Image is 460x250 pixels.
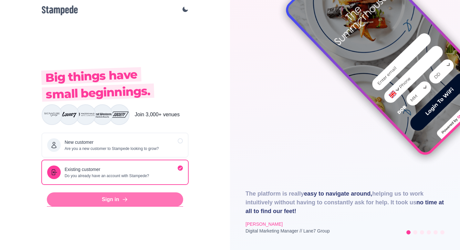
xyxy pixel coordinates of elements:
a: Sign in [47,192,183,207]
p: Existing customer [65,166,149,173]
p: Digital Marketing Manager // Lane7 Group [246,228,330,234]
span: The platform is really [246,190,304,197]
cite: [PERSON_NAME] [246,222,283,227]
img: signature [42,105,62,124]
p: Join 3,000+ venues [135,111,180,119]
img: society [110,105,129,124]
p: Do you already have an account with Stampede? [65,173,149,179]
img: lane7 [59,105,78,124]
img: bw [93,105,112,124]
p: Are you a new customer to Stampede looking to grow? [65,146,159,152]
button: change-color [175,6,188,13]
img: macdonald [76,105,95,124]
span: small beginnings. [42,84,154,102]
p: New customer [65,139,159,146]
span: Big things have [41,67,141,85]
a: stampede main logo [42,6,78,15]
p: easy to navigate around, no time at all to find our feet! [246,189,444,216]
